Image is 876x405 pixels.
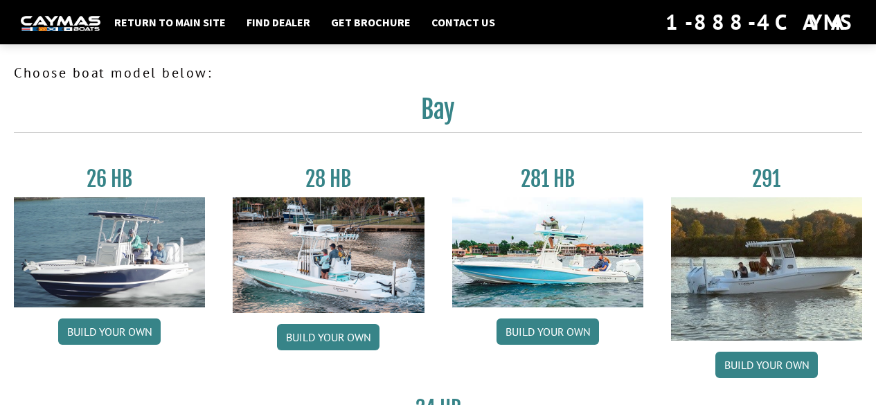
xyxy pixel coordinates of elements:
h2: Bay [14,94,862,133]
img: white-logo-c9c8dbefe5ff5ceceb0f0178aa75bf4bb51f6bca0971e226c86eb53dfe498488.png [21,16,100,30]
a: Contact Us [424,13,502,31]
a: Return to main site [107,13,233,31]
h3: 291 [671,166,862,192]
h3: 26 HB [14,166,205,192]
a: Build your own [497,318,599,345]
h3: 28 HB [233,166,424,192]
a: Build your own [277,324,379,350]
a: Build your own [715,352,818,378]
img: 291_Thumbnail.jpg [671,197,862,341]
img: 28-hb-twin.jpg [452,197,643,307]
a: Find Dealer [240,13,317,31]
div: 1-888-4CAYMAS [665,7,855,37]
p: Choose boat model below: [14,62,862,83]
img: 26_new_photo_resized.jpg [14,197,205,307]
h3: 281 HB [452,166,643,192]
a: Get Brochure [324,13,418,31]
a: Build your own [58,318,161,345]
img: 28_hb_thumbnail_for_caymas_connect.jpg [233,197,424,313]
